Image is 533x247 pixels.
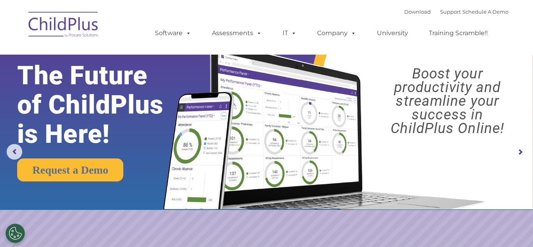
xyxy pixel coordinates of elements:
[462,9,508,15] a: Schedule A Demo
[108,52,132,57] span: Last name
[147,25,199,41] a: Software
[204,25,270,41] a: Assessments
[17,61,187,149] rs-layer: The Future of ChildPlus is Here!
[421,25,496,41] a: Training Scramble!!
[108,84,142,89] span: Phone number
[5,224,25,243] button: Cookies Settings
[17,158,123,181] a: Request a Demo
[404,9,431,15] a: Download
[405,163,533,247] iframe: Chat Widget
[25,6,103,45] img: ChildPlus by Procare Solutions
[309,25,364,41] a: Company
[275,25,304,41] a: IT
[440,9,461,15] a: Support
[368,67,526,135] rs-layer: Boost your productivity and streamline your success in ChildPlus Online!
[404,9,508,15] font: |
[369,25,416,41] a: University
